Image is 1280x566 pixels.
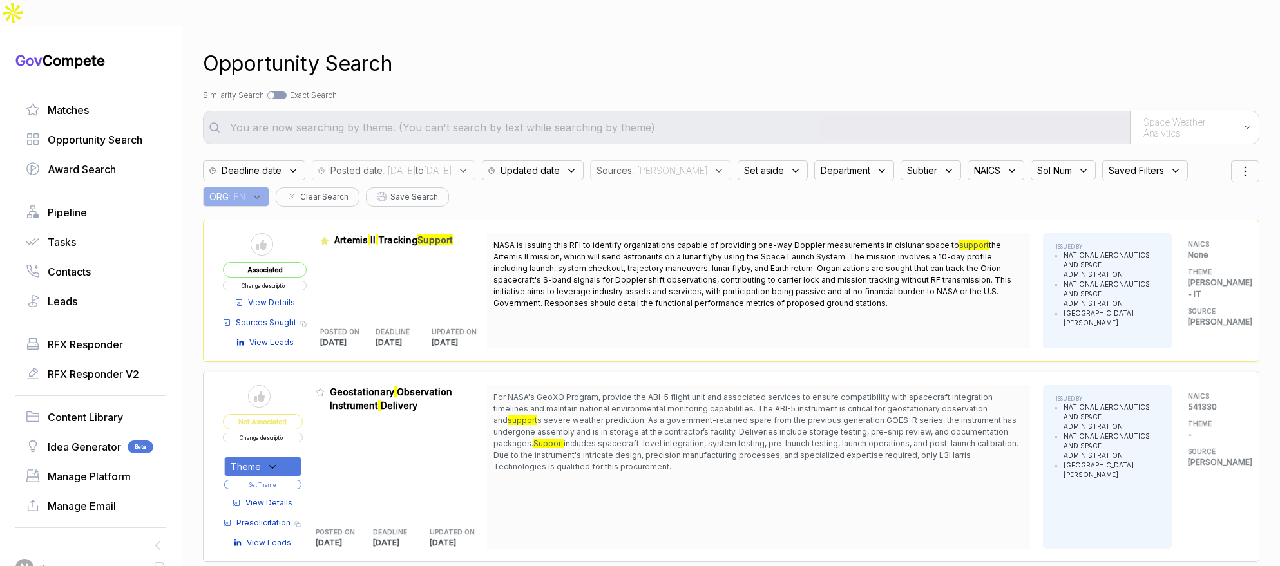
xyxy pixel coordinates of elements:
h5: SOURCE [1188,307,1239,316]
span: View Leads [249,337,294,348]
span: Award Search [48,162,116,177]
h5: UPDATED ON [430,527,466,537]
li: NATIONAL AERONAUTICS AND SPACE ADMINISTRATION [1064,431,1159,460]
a: Contacts [26,264,156,279]
span: RFX Responder [48,337,123,352]
a: Award Search [26,162,156,177]
span: Exact Search [290,90,337,100]
span: Content Library [48,410,123,425]
a: Manage Email [26,498,156,514]
h5: POSTED ON [316,527,352,537]
p: None [1188,249,1239,261]
button: Save Search [366,187,449,207]
span: Tracking [378,234,417,245]
span: NAICS [974,164,1000,177]
a: Presolicitation [224,517,291,529]
li: NATIONAL AERONAUTICS AND SPACE ADMINISTRATION [1064,279,1159,308]
p: [DATE] [373,537,430,549]
h5: DEADLINE [373,527,410,537]
h5: UPDATED ON [432,327,467,337]
h5: POSTED ON [320,327,356,337]
span: Matches [48,102,89,118]
button: Set Theme [224,480,301,489]
span: NASA is issuing this RFI to identify organizations capable of providing one-way Doppler measureme... [493,240,959,250]
span: : EN [229,190,245,203]
span: Manage Email [48,498,116,514]
h5: SOURCE [1188,447,1239,457]
span: Observation [397,386,452,397]
span: Beta [128,440,153,453]
h5: NAICS [1188,391,1239,401]
span: Similarity Search [203,90,264,100]
a: Content Library [26,410,156,425]
span: Instrument [330,400,378,411]
span: View Details [248,297,295,308]
a: Leads [26,294,156,309]
h1: Compete [15,52,166,70]
span: s severe weather prediction. As a government-retained spare from the previous generation GOES-R s... [493,415,1017,448]
h5: THEME [1188,419,1239,429]
span: includes spacecraft-level integration, system testing, pre-launch testing, launch operations, and... [493,439,1018,471]
span: Saved Filters [1109,164,1164,177]
button: Change description [223,433,303,442]
span: Clear Search [300,191,349,203]
span: Deadline date [222,164,282,177]
mark: support [959,240,989,250]
p: - [1188,429,1239,440]
span: Manage Platform [48,469,131,484]
span: View Details [245,497,292,509]
p: [DATE] [430,537,487,549]
span: Sources Sought [236,317,296,328]
mark: Support [417,234,453,245]
span: Opportunity Search [48,132,142,147]
span: Tasks [48,234,76,250]
span: Sol Num [1037,164,1072,177]
h5: DEADLINE [376,327,411,337]
li: [GEOGRAPHIC_DATA][PERSON_NAME] [1064,308,1159,328]
a: RFX Responder V2 [26,366,156,382]
span: RFX Responder V2 [48,366,139,382]
span: Sources [597,164,632,177]
p: [DATE] [316,537,373,549]
h5: THEME [1188,267,1239,277]
span: Space Weather Analytics [1143,117,1237,139]
p: [DATE] [376,337,432,348]
a: Idea GeneratorBeta [26,439,156,455]
mark: support [508,415,537,425]
span: Pipeline [48,205,87,220]
input: You are now searching by theme. (You can't search by text while searching by theme) [222,115,1130,140]
button: Change description [223,281,307,290]
a: Tasks [26,234,156,250]
a: RFX Responder [26,337,156,352]
a: Pipeline [26,205,156,220]
span: Subtier [907,164,937,177]
h5: ISSUED BY [1056,243,1159,250]
span: Artemis [334,234,368,245]
span: Idea Generator [48,439,121,455]
span: Updated date [501,164,560,177]
p: [DATE] [320,337,376,348]
span: II [370,234,376,245]
button: Clear Search [276,187,359,207]
span: Posted date [330,164,383,177]
b: to [416,165,424,176]
p: [PERSON_NAME] [1188,457,1239,468]
span: Contacts [48,264,91,279]
span: Set aside [744,164,784,177]
span: Associated [223,262,307,278]
li: NATIONAL AERONAUTICS AND SPACE ADMINISTRATION [1064,402,1159,431]
a: Manage Platform [26,469,156,484]
span: Save Search [390,191,438,203]
a: Sources Sought [223,317,296,328]
p: [PERSON_NAME] [1188,316,1239,328]
p: 541330 [1188,401,1239,413]
li: NATIONAL AERONAUTICS AND SPACE ADMINISTRATION [1064,250,1159,279]
span: Presolicitation [236,517,291,529]
span: : [PERSON_NAME] [632,164,707,177]
h5: NAICS [1188,240,1239,249]
span: Leads [48,294,77,309]
p: [PERSON_NAME] - IT [1188,277,1239,300]
p: [DATE] [432,337,488,348]
span: Department [821,164,870,177]
h5: ISSUED BY [1056,395,1159,402]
